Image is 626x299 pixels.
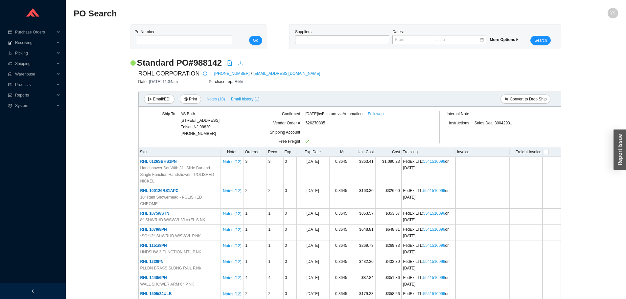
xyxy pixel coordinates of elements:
td: 0 [283,225,296,241]
span: Email history (1) [231,96,260,102]
span: More Options [490,37,519,42]
td: 0 [283,157,296,186]
span: Purchase Orders [15,27,55,37]
td: 0 [283,209,296,225]
span: Date: [138,79,149,84]
th: Invoice [455,147,510,157]
span: RHL 1151/8PN [140,243,167,248]
th: Mult [329,147,349,157]
span: read [8,83,12,87]
td: 0.3645 [329,186,349,209]
span: caret-right [515,38,519,42]
span: Confirmed [282,112,300,116]
td: [DATE] [296,241,329,257]
td: [DATE] [296,273,329,289]
a: 5541510096 [423,243,445,248]
span: credit-card [8,30,12,34]
span: 1 [268,243,271,248]
span: [DATE] 11:34am [149,79,178,84]
span: 1 [268,211,271,216]
button: printerPrint [180,95,201,104]
span: Shipping Account [270,130,300,135]
span: RHL 1440/6PN [140,275,167,280]
span: 8^ SHWRHD W/SWVL VLV+FL S.NK [140,217,205,223]
td: [DATE] [296,225,329,241]
div: Dates: [391,29,488,45]
span: Notes ( 12 ) [223,210,242,217]
button: sendEmail/EDI [144,95,174,104]
td: [DATE] [296,186,329,209]
span: Notes ( 12 ) [223,243,242,249]
span: ROHL CORPORATION [138,69,200,78]
span: fund [8,93,12,97]
span: download [238,60,243,66]
td: $648.81 [349,225,375,241]
span: Search [534,37,547,44]
td: $351.36 [375,273,402,289]
span: Warehouse [15,69,55,79]
button: Notes (12) [223,274,242,279]
td: 0 [283,257,296,273]
span: Print [189,96,197,102]
th: Unit Cost [349,147,375,157]
button: swapConvert to Drop Ship [500,95,550,104]
a: 5541510096 [423,211,445,216]
span: Ship To [162,112,175,116]
a: download [238,60,243,67]
span: via Automation [337,112,362,116]
span: Purchase rep: [209,79,235,84]
span: Instructions [449,121,469,125]
button: Go [249,36,262,45]
button: Notes (12) [223,158,242,163]
button: Notes (12) [223,210,242,215]
th: Cost [375,147,402,157]
button: Notes (12) [223,187,242,192]
td: 0 [283,186,296,209]
a: 5541510096 [423,275,445,280]
span: YS [610,8,615,18]
td: $1,090.23 [375,157,402,186]
a: [EMAIL_ADDRESS][DOMAIN_NAME] [253,70,320,77]
span: FedEx LTL : on [DATE] [403,275,450,287]
span: to [435,37,439,42]
td: $87.84 [349,273,375,289]
span: WALL SHOWER ARM 6^ P.NK [140,281,194,288]
span: Notes ( 12 ) [223,159,242,165]
td: 1 [244,225,267,241]
span: [DATE] by Fulcrum [305,111,362,117]
span: Notes ( 12 ) [223,291,242,297]
span: Internal Note [447,112,469,116]
span: 2 [268,291,271,296]
span: file-pdf [227,60,232,66]
th: Freight Invoice [510,147,543,157]
span: PLLDN BRASS SLDNG RAIL P.NK [140,265,202,271]
td: 4 [244,273,267,289]
button: Notes (10) [206,96,225,100]
span: Convert to Drop Ship [510,96,546,102]
span: Free Freight [279,139,300,144]
td: 0.3645 [329,157,349,186]
span: Go [253,37,258,44]
span: Notes ( 10 ) [207,96,225,102]
td: 1 [244,209,267,225]
th: Ordered [244,147,267,157]
th: Recv [267,147,283,157]
td: 0 [283,273,296,289]
span: Notes ( 12 ) [223,188,242,194]
span: RHL 1075/8STN [140,211,169,216]
td: $353.57 [375,209,402,225]
span: printer [184,97,188,102]
input: To [441,36,479,43]
span: RHL 1079/8PN [140,227,167,232]
div: Po Number: [135,29,230,45]
span: send [148,97,152,102]
button: Notes (12) [223,242,242,247]
td: $363.41 [349,157,375,186]
td: $432.30 [375,257,402,273]
span: Reports [15,90,55,100]
td: 2 [244,186,267,209]
span: RHL 0126SBHS1PN [140,159,177,164]
span: Picking [15,48,55,58]
td: 0.3645 [329,257,349,273]
td: $432.30 [349,257,375,273]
